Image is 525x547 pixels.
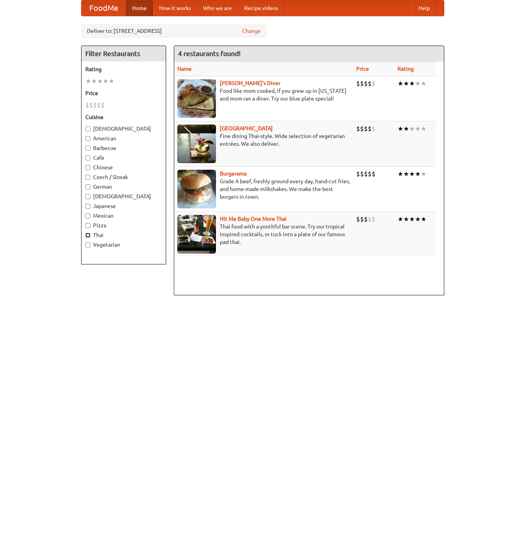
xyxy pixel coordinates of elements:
[85,241,162,249] label: Vegetarian
[85,146,90,151] input: Barbecue
[177,132,350,148] p: Fine dining Thai-style. Wide selection of vegetarian entrées. We also deliver.
[403,170,409,178] li: ★
[421,215,426,223] li: ★
[398,66,414,72] a: Rating
[85,242,90,247] input: Vegetarian
[409,79,415,88] li: ★
[360,215,364,223] li: $
[97,77,103,85] li: ★
[177,170,216,208] img: burgerama.jpg
[85,135,162,142] label: American
[93,101,97,109] li: $
[85,89,162,97] h5: Price
[103,77,109,85] li: ★
[403,79,409,88] li: ★
[368,79,372,88] li: $
[372,79,375,88] li: $
[85,125,162,133] label: [DEMOGRAPHIC_DATA]
[85,126,90,131] input: [DEMOGRAPHIC_DATA]
[398,124,403,133] li: ★
[372,215,375,223] li: $
[356,215,360,223] li: $
[409,215,415,223] li: ★
[85,101,89,109] li: $
[85,222,162,229] label: Pizza
[421,79,426,88] li: ★
[364,79,368,88] li: $
[364,215,368,223] li: $
[178,50,241,57] ng-pluralize: 4 restaurants found!
[85,175,90,180] input: Czech / Slovak
[356,170,360,178] li: $
[153,0,197,16] a: How it works
[409,170,415,178] li: ★
[356,79,360,88] li: $
[398,215,403,223] li: ★
[101,101,105,109] li: $
[85,193,162,200] label: [DEMOGRAPHIC_DATA]
[85,155,90,160] input: Cafe
[85,194,90,199] input: [DEMOGRAPHIC_DATA]
[364,124,368,133] li: $
[85,164,162,171] label: Chinese
[372,170,375,178] li: $
[85,136,90,141] input: American
[85,113,162,121] h5: Cuisine
[197,0,238,16] a: Who we are
[177,223,350,246] p: Thai food with a youthful bar scene. Try our tropical inspired cocktails, or tuck into a plate of...
[85,184,90,189] input: German
[85,204,90,209] input: Japanese
[81,24,267,38] div: Deliver to: [STREET_ADDRESS]
[409,124,415,133] li: ★
[91,77,97,85] li: ★
[360,124,364,133] li: $
[177,215,216,254] img: babythai.jpg
[126,0,153,16] a: Home
[220,80,280,86] a: [PERSON_NAME]'s Diner
[356,124,360,133] li: $
[85,213,90,218] input: Mexican
[415,79,421,88] li: ★
[415,170,421,178] li: ★
[85,65,162,73] h5: Rating
[109,77,114,85] li: ★
[398,79,403,88] li: ★
[85,183,162,191] label: German
[421,124,426,133] li: ★
[398,170,403,178] li: ★
[177,79,216,118] img: sallys.jpg
[238,0,284,16] a: Recipe videos
[220,216,287,222] a: Hit Me Baby One More Thai
[360,170,364,178] li: $
[415,215,421,223] li: ★
[82,46,166,61] h4: Filter Restaurants
[415,124,421,133] li: ★
[403,215,409,223] li: ★
[220,170,246,177] a: Burgerama
[242,27,261,35] a: Change
[372,124,375,133] li: $
[421,170,426,178] li: ★
[85,212,162,220] label: Mexican
[85,165,90,170] input: Chinese
[177,124,216,163] img: satay.jpg
[177,66,192,72] a: Name
[85,154,162,162] label: Cafe
[368,124,372,133] li: $
[85,223,90,228] input: Pizza
[85,202,162,210] label: Japanese
[368,170,372,178] li: $
[85,77,91,85] li: ★
[403,124,409,133] li: ★
[356,66,369,72] a: Price
[360,79,364,88] li: $
[97,101,101,109] li: $
[412,0,436,16] a: Help
[85,144,162,152] label: Barbecue
[85,173,162,181] label: Czech / Slovak
[85,231,162,239] label: Thai
[177,177,350,201] p: Grade A beef, freshly ground every day, hand-cut fries, and home-made milkshakes. We make the bes...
